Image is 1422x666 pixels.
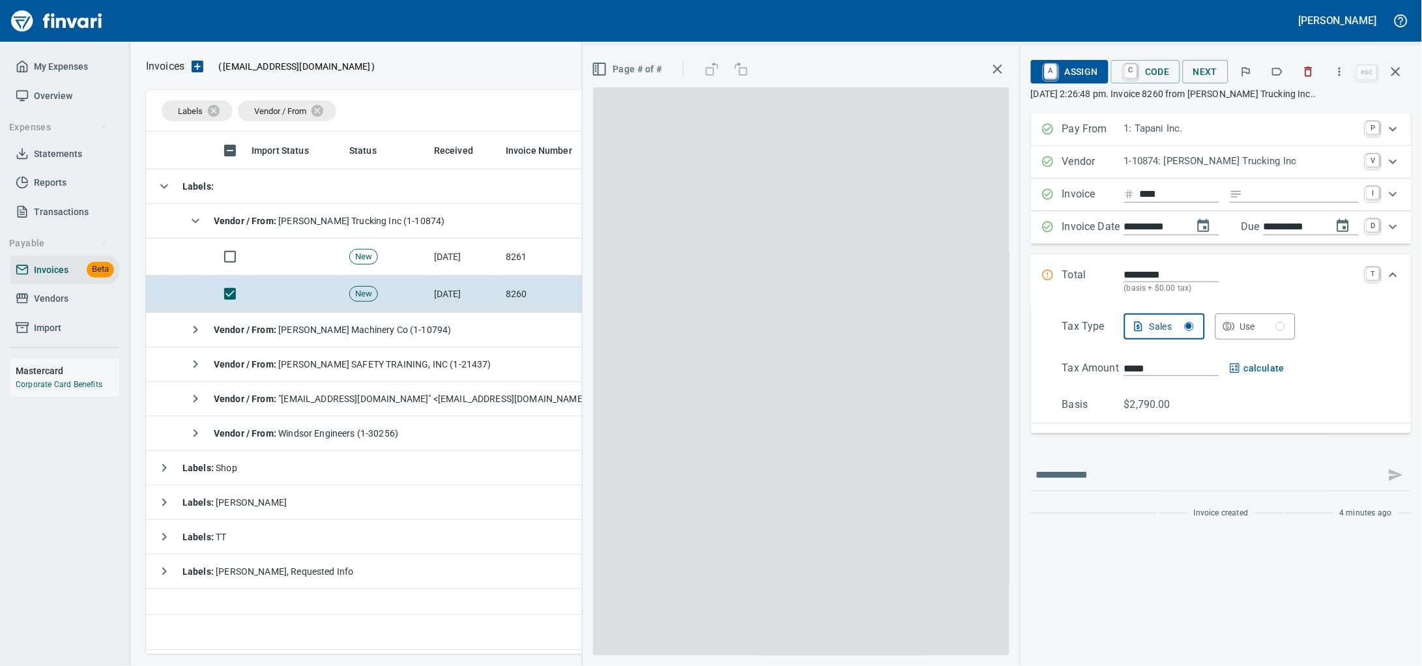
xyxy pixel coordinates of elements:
div: Expand [1031,254,1412,308]
div: Expand [1031,211,1412,244]
td: [DATE] [429,276,501,313]
span: calculate [1230,360,1285,377]
button: Use [1215,313,1296,340]
span: TT [182,532,227,542]
div: Labels [162,100,233,121]
a: Reports [10,168,119,197]
span: Shop [182,463,237,473]
p: Basis [1062,397,1124,413]
a: D [1367,219,1380,232]
p: 1-10874: [PERSON_NAME] Trucking Inc [1124,154,1359,169]
button: Upload an Invoice [184,59,210,74]
button: Sales [1124,313,1205,340]
a: P [1367,121,1380,134]
a: Overview [10,81,119,111]
strong: Vendor / From : [214,359,278,369]
button: Next [1183,60,1228,84]
nav: breadcrumb [146,59,184,74]
span: Transactions [34,204,89,220]
svg: Invoice description [1230,188,1243,201]
h6: Mastercard [16,364,119,378]
a: esc [1357,65,1377,80]
button: change date [1188,210,1219,242]
button: Payable [4,231,113,255]
span: Code [1122,61,1170,83]
span: Overview [34,88,72,104]
p: Vendor [1062,154,1124,171]
div: Expand [1031,113,1412,146]
img: Finvari [8,5,106,36]
a: C [1125,64,1137,78]
p: (basis + $0.00 tax) [1124,282,1359,295]
strong: Labels : [182,463,216,473]
button: Labels [1263,57,1292,86]
span: Expenses [9,119,108,136]
span: Statements [34,146,82,162]
span: Received [434,143,490,158]
span: New [350,288,377,300]
p: Invoices [146,59,184,74]
a: T [1367,267,1380,280]
span: Received [434,143,473,158]
div: Expand [1031,146,1412,179]
span: Status [349,143,394,158]
p: ( ) [210,60,375,73]
span: Status [349,143,377,158]
span: Beta [87,262,114,277]
span: Reports [34,175,66,191]
span: "[EMAIL_ADDRESS][DOMAIN_NAME]" <[EMAIL_ADDRESS][DOMAIN_NAME]> [214,394,590,404]
p: $2,790.00 [1124,397,1186,413]
span: [PERSON_NAME], Requested Info [182,566,354,577]
span: New [350,251,377,263]
strong: Vendor / From : [214,216,278,226]
strong: Labels : [182,181,214,192]
p: Pay From [1062,121,1124,138]
div: Expand [1031,308,1412,424]
td: 8261 [501,239,598,276]
a: Vendors [10,284,119,313]
span: Invoices [34,262,68,278]
svg: Invoice number [1124,186,1135,202]
h5: [PERSON_NAME] [1299,14,1377,27]
span: [PERSON_NAME] Machinery Co (1-10794) [214,325,452,335]
span: Import Status [252,143,309,158]
span: Next [1193,64,1218,80]
div: Vendor / From [238,100,336,121]
span: [PERSON_NAME] Trucking Inc (1-10874) [214,216,445,226]
a: V [1367,154,1380,167]
p: Total [1062,267,1124,295]
span: Import Status [252,143,326,158]
span: Close invoice [1354,56,1412,87]
td: 8260 [501,276,598,313]
span: Invoice Number [506,143,572,158]
strong: Vendor / From : [214,325,278,335]
a: Import [10,313,119,343]
span: Assign [1041,61,1098,83]
a: My Expenses [10,52,119,81]
p: Due [1241,219,1303,235]
span: Vendor / From [254,106,306,116]
a: Transactions [10,197,119,227]
a: InvoicesBeta [10,255,119,285]
p: Invoice [1062,186,1124,203]
p: Tax Type [1062,319,1124,340]
span: [PERSON_NAME] SAFETY TRAINING, INC (1-21437) [214,359,491,369]
p: [DATE] 2:26:48 pm. Invoice 8260 from [PERSON_NAME] Trucking Inc.. [1031,87,1412,100]
strong: Labels : [182,497,216,508]
button: Flag [1232,57,1260,86]
span: [PERSON_NAME] [182,497,287,508]
span: This records your message into the invoice and notifies anyone mentioned [1380,459,1412,491]
span: Payable [9,235,108,252]
span: Invoice created [1194,507,1249,520]
p: Invoice Date [1062,219,1124,236]
button: CCode [1111,60,1180,83]
button: More [1326,57,1354,86]
a: Statements [10,139,119,169]
div: Expand [1031,179,1412,211]
p: 1: Tapani Inc. [1124,121,1359,136]
span: 4 minutes ago [1340,507,1392,520]
span: [EMAIL_ADDRESS][DOMAIN_NAME] [222,60,371,73]
td: [DATE] [429,239,501,276]
button: change due date [1328,210,1359,242]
